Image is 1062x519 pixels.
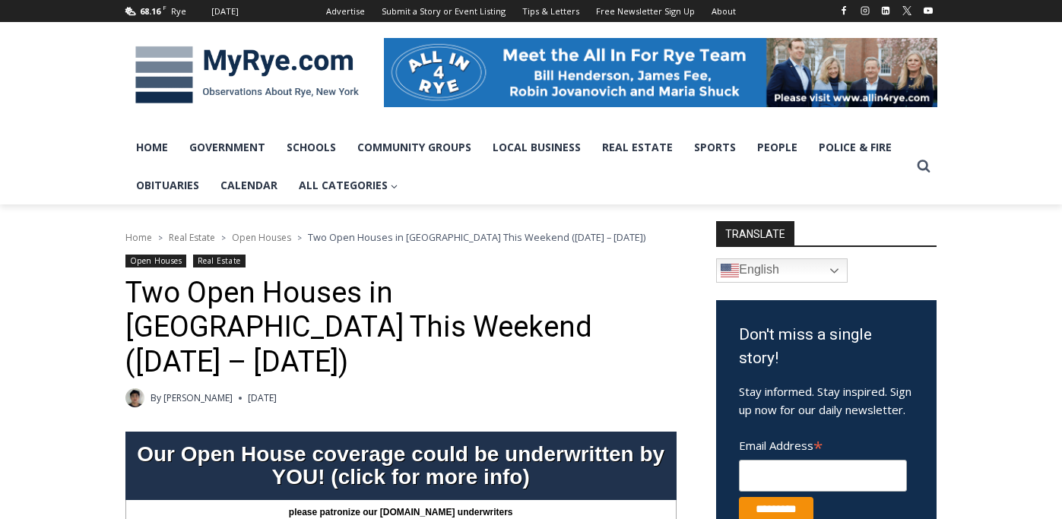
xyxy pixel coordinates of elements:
h3: Don't miss a single story! [739,323,914,371]
div: [DATE] [211,5,239,18]
a: YouTube [919,2,937,20]
a: Schools [276,128,347,166]
a: Home [125,128,179,166]
span: All Categories [299,177,398,194]
a: Real Estate [591,128,683,166]
a: Community Groups [347,128,482,166]
a: People [747,128,808,166]
span: 68.16 [140,5,160,17]
span: By [151,391,161,405]
a: Real Estate [193,255,246,267]
a: Real Estate [169,231,215,244]
span: Two Open Houses in [GEOGRAPHIC_DATA] This Weekend ([DATE] – [DATE]) [308,230,645,244]
a: Obituaries [125,166,210,204]
a: Calendar [210,166,288,204]
a: Facebook [835,2,853,20]
button: View Search Form [910,153,937,180]
a: Local Business [482,128,591,166]
nav: Breadcrumbs [125,229,677,245]
p: Stay informed. Stay inspired. Sign up now for our daily newsletter. [739,382,914,419]
a: Author image [125,388,144,407]
span: > [158,233,163,243]
span: F [163,3,166,11]
img: Patel, Devan - bio cropped 200x200 [125,388,144,407]
a: [PERSON_NAME] [163,391,233,404]
nav: Primary Navigation [125,128,910,205]
a: Linkedin [877,2,895,20]
a: Government [179,128,276,166]
a: All Categories [288,166,409,204]
span: > [221,233,226,243]
img: en [721,261,739,280]
strong: TRANSLATE [716,221,794,245]
img: MyRye.com [125,36,369,115]
a: Police & Fire [808,128,902,166]
a: Instagram [856,2,874,20]
a: X [898,2,916,20]
span: > [297,233,302,243]
a: English [716,258,848,283]
a: Home [125,231,152,244]
div: Our Open House coverage could be underwritten by YOU! (click for more info) [125,435,677,496]
label: Email Address [739,430,907,457]
img: All in for Rye [384,38,937,106]
time: [DATE] [248,391,277,405]
a: Open Houses [232,231,291,244]
h1: Two Open Houses in [GEOGRAPHIC_DATA] This Weekend ([DATE] – [DATE]) [125,276,677,380]
div: Rye [171,5,186,18]
a: Open Houses [125,255,187,267]
a: Sports [683,128,747,166]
